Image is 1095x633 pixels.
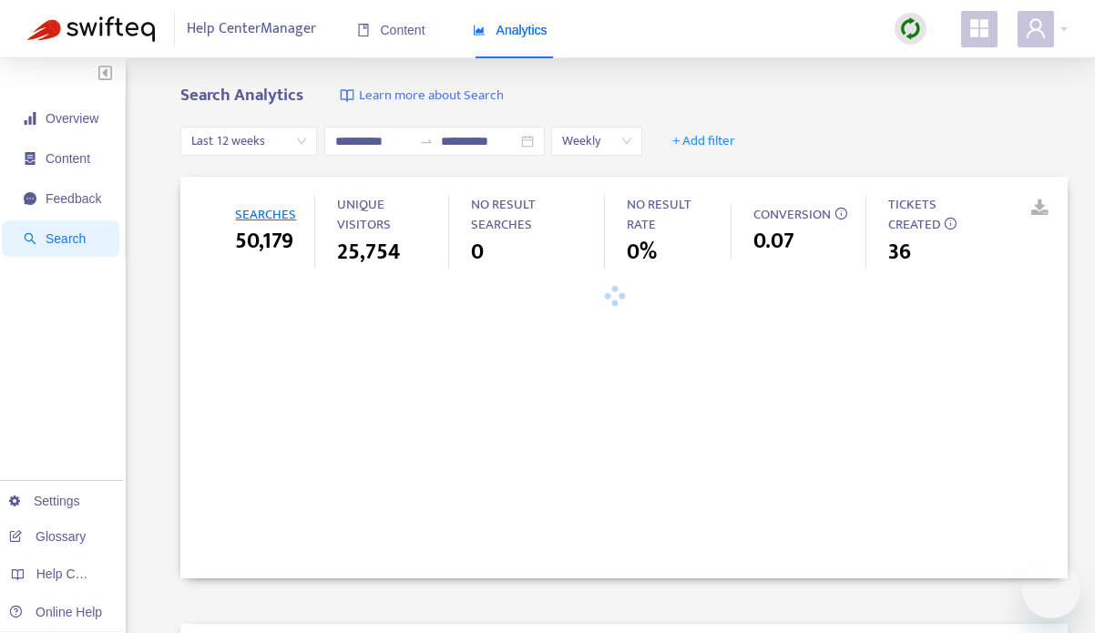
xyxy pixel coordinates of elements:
span: Help Center Manager [187,12,316,46]
a: Settings [9,494,80,508]
span: to [419,134,434,148]
span: Last 12 weeks [191,128,306,155]
span: Help Centers [36,567,111,581]
span: appstore [968,17,990,39]
img: sync.dc5367851b00ba804db3.png [899,17,922,40]
span: Content [46,151,90,166]
img: Swifteq [27,16,155,42]
span: Search [46,231,86,246]
span: 0 [471,236,484,269]
b: Search Analytics [180,81,303,109]
iframe: Button to launch messaging window [1022,560,1080,618]
span: SEARCHES [235,203,296,226]
a: Online Help [9,605,102,619]
a: Learn more about Search [340,86,504,107]
span: CONVERSION [753,203,831,226]
button: + Add filter [659,127,749,156]
span: signal [24,112,36,125]
span: + Add filter [672,130,735,152]
span: 0.07 [753,225,794,258]
img: image-link [340,88,354,103]
span: message [24,192,36,205]
span: Analytics [473,23,547,37]
span: 50,179 [235,225,293,258]
span: 0% [627,236,657,269]
span: Feedback [46,191,101,206]
span: Weekly [562,128,631,155]
span: swap-right [419,134,434,148]
span: area-chart [473,24,486,36]
span: book [357,24,370,36]
span: UNIQUE VISITORS [337,193,391,237]
span: NO RESULT SEARCHES [471,193,536,237]
span: NO RESULT RATE [627,193,691,237]
span: search [24,232,36,245]
span: TICKETS CREATED [888,193,941,237]
span: Overview [46,111,98,126]
span: Content [357,23,425,37]
span: Learn more about Search [359,86,504,107]
span: 25,754 [337,236,400,269]
span: 36 [888,236,911,269]
a: Glossary [9,529,86,544]
span: container [24,152,36,165]
span: user [1025,17,1047,39]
